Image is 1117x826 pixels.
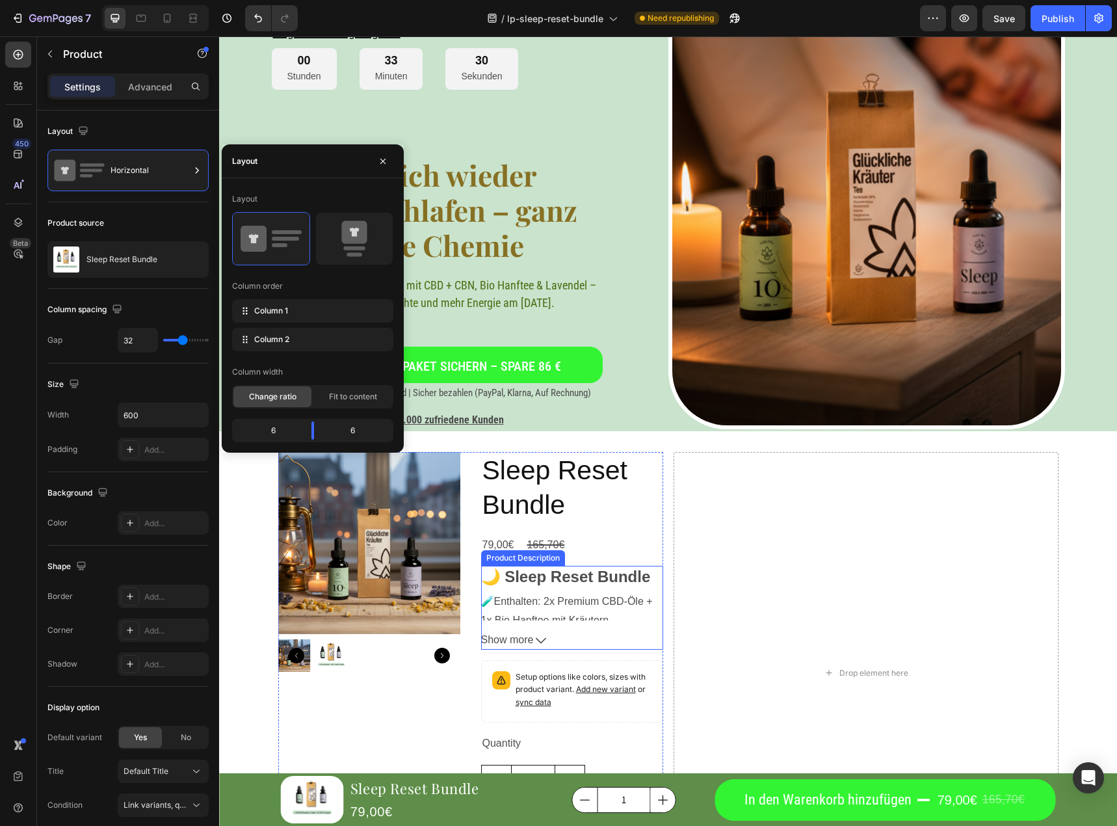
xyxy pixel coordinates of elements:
div: 450 [12,139,31,149]
div: Title [47,766,64,777]
div: 165,70€ [306,498,347,520]
span: Fit to content [329,391,377,403]
p: Sleep Reset Bundle [86,255,157,264]
div: 165,70€ [762,751,807,775]
span: lp-sleep-reset-bundle [507,12,603,25]
div: Default variant [47,732,102,743]
button: increment [432,751,456,776]
button: Link variants, quantity <br> between same products [118,793,209,817]
button: Carousel Next Arrow [215,611,231,627]
span: Change ratio [249,391,296,403]
div: Add... [144,625,205,637]
p: Stunden [68,32,102,48]
img: product feature img [53,246,79,273]
button: decrement [263,729,292,757]
p: Sekunden [242,32,283,48]
input: quantity [292,729,336,757]
span: Default Title [124,766,168,777]
p: Advanced [128,80,172,94]
iframe: Design area [219,36,1117,826]
div: Layout [47,123,91,140]
h2: Sleep Reset Bundle [262,416,444,488]
div: Add... [144,659,205,671]
div: Padding [47,444,77,455]
p: Minuten [156,32,189,48]
div: Width [47,409,69,421]
div: Publish [1042,12,1074,25]
div: 79,00€ [262,498,296,520]
span: Need republishing [648,12,714,24]
div: Horizontal [111,155,190,185]
div: Condition [47,799,83,811]
div: 30 [242,17,283,32]
p: Product [63,46,174,62]
div: Size [47,376,82,393]
div: Add... [144,444,205,456]
h2: 🌙 Sleep Reset Bundle [262,531,432,549]
div: Add... [144,591,205,603]
button: Carousel Back Arrow [70,611,85,627]
p: Jetzt Vorteilspaket sichern – spare 86 € [94,323,342,336]
div: Drop element here [620,632,689,642]
p: Setup options like colors, sizes with product variant. [296,635,433,673]
div: Border [47,591,73,602]
div: Display option [47,702,99,713]
h1: Endlich wieder durchschlafen – ganz ohne Chemie [53,120,384,228]
p: Die natürliche Abendroutine mit CBD + CBN, Bio Hanftee & Lavendel – für erholsame Nächte und mehr... [54,240,382,275]
span: / [501,12,505,25]
div: 6 [324,421,391,440]
span: Show more [262,594,315,613]
p: 7 [85,10,91,26]
span: Save [993,13,1015,24]
div: 33 [156,17,189,32]
div: Layout [232,155,257,167]
div: Column width [232,366,283,378]
button: decrement [354,751,378,776]
div: Gap [47,334,62,346]
div: Column order [232,280,283,292]
button: Show more [262,594,444,613]
div: Layout [232,193,257,205]
span: Column 1 [254,305,288,317]
div: Column spacing [47,301,125,319]
div: 79,00€ [717,751,759,777]
button: Save [982,5,1025,31]
p: Enthalten: 2x Premium CBD-Öle + 1x Bio Hanftee mit Kräutern Hochwertige Trägeröle: BIO Hanfsamenö... [262,559,441,777]
span: Link variants, quantity <br> between same products [124,800,315,810]
div: 6 [235,421,301,440]
div: Product source [47,217,104,229]
span: Add new variant [357,648,417,658]
div: Open Intercom Messenger [1073,762,1104,793]
span: 🧪 [262,559,275,570]
span: sync data [296,661,332,671]
div: Product Description [265,516,343,527]
a: Jetzt Vorteilspaket sichern – spare 86 € [53,310,384,347]
button: 7 [5,5,97,31]
a: Sleep Reset Bundle [59,416,241,598]
div: Color [47,517,68,529]
div: Undo/Redo [245,5,298,31]
div: Add... [144,518,205,529]
span: Yes [134,732,147,743]
div: Corner [47,624,73,636]
button: In den Warenkorb hinzufügen [495,743,836,784]
p: Settings [64,80,101,94]
p: Kostenloser & schneller Versand | Sicher bezahlen (PayPal, Klarna, Auf Rechnung) [54,348,382,366]
div: In den Warenkorb hinzufügen [525,751,692,777]
span: Column 2 [254,334,289,345]
div: Quantity [262,697,444,718]
button: increment [336,729,365,757]
input: quantity [378,751,432,776]
span: No [181,732,191,743]
div: Shape [47,558,89,576]
input: Auto [118,328,157,352]
div: Background [47,485,111,502]
button: Default Title [118,760,209,783]
input: Auto [118,403,208,427]
button: Publish [1031,5,1085,31]
div: Shadow [47,658,77,670]
p: Über 10.000 zufriedene Kunden [54,375,382,393]
div: 00 [68,17,102,32]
